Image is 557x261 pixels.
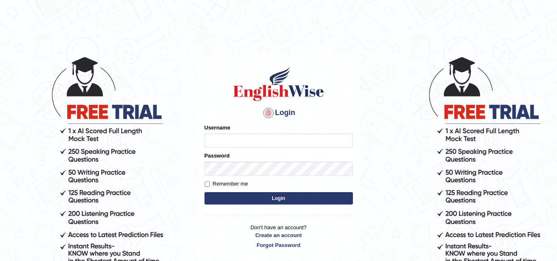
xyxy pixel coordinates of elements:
[204,106,353,120] h4: Login
[204,181,210,187] input: Remember me
[204,223,353,249] p: Don't have an account?
[204,192,353,205] button: Login
[204,152,230,160] label: Password
[232,65,326,102] img: Logo of English Wise sign in for intelligent practice with AI
[204,241,353,249] a: Forgot Password
[204,180,248,188] label: Remember me
[204,124,230,132] label: Username
[204,231,353,239] a: Create an account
